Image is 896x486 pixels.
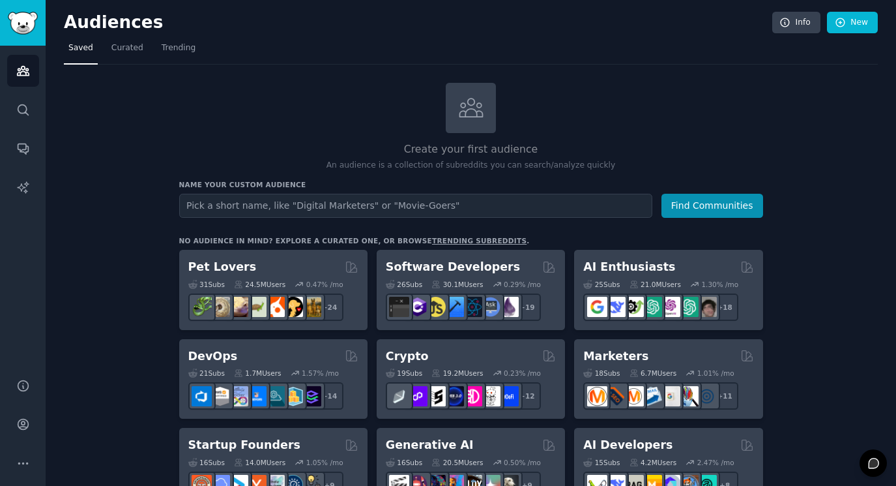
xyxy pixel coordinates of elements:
div: 19.2M Users [431,369,483,378]
a: Saved [64,38,98,65]
a: Info [772,12,820,34]
h2: AI Enthusiasts [583,259,675,275]
div: 2.47 % /mo [697,458,734,467]
img: software [389,297,409,317]
img: OpenAIDev [660,297,680,317]
a: Curated [107,38,148,65]
a: New [827,12,878,34]
img: ballpython [210,297,230,317]
div: 31 Sub s [188,280,225,289]
img: ethstaker [426,386,446,406]
div: + 14 [316,382,343,410]
img: PetAdvice [283,297,303,317]
div: 20.5M Users [431,458,483,467]
img: AItoolsCatalog [624,297,644,317]
img: ethfinance [389,386,409,406]
div: 19 Sub s [386,369,422,378]
h2: Startup Founders [188,437,300,453]
img: content_marketing [587,386,607,406]
img: 0xPolygon [407,386,427,406]
div: 1.05 % /mo [306,458,343,467]
a: Trending [157,38,200,65]
span: Trending [162,42,195,54]
img: AWS_Certified_Experts [210,386,230,406]
img: ArtificalIntelligence [697,297,717,317]
img: DeepSeek [605,297,626,317]
div: 4.2M Users [629,458,677,467]
div: 21.0M Users [629,280,681,289]
div: + 24 [316,294,343,321]
img: AskComputerScience [480,297,500,317]
img: CryptoNews [480,386,500,406]
div: 14.0M Users [234,458,285,467]
img: Emailmarketing [642,386,662,406]
div: 30.1M Users [431,280,483,289]
h2: Marketers [583,348,648,365]
div: 15 Sub s [583,458,620,467]
h2: AI Developers [583,437,672,453]
div: 1.57 % /mo [302,369,339,378]
img: chatgpt_promptDesign [642,297,662,317]
img: csharp [407,297,427,317]
img: herpetology [192,297,212,317]
div: 0.50 % /mo [504,458,541,467]
img: PlatformEngineers [301,386,321,406]
span: Saved [68,42,93,54]
input: Pick a short name, like "Digital Marketers" or "Movie-Goers" [179,194,652,218]
img: dogbreed [301,297,321,317]
div: 1.30 % /mo [701,280,738,289]
div: 25 Sub s [583,280,620,289]
h2: Software Developers [386,259,520,275]
h2: Crypto [386,348,429,365]
img: web3 [444,386,464,406]
div: 1.01 % /mo [697,369,734,378]
img: leopardgeckos [228,297,248,317]
div: + 12 [513,382,541,410]
img: bigseo [605,386,626,406]
img: elixir [499,297,519,317]
img: platformengineering [265,386,285,406]
div: 0.47 % /mo [306,280,343,289]
div: 6.7M Users [629,369,677,378]
p: An audience is a collection of subreddits you can search/analyze quickly [179,160,763,172]
div: 26 Sub s [386,280,422,289]
h2: Generative AI [386,437,474,453]
img: GummySearch logo [8,12,38,35]
img: reactnative [462,297,482,317]
h2: Audiences [64,12,772,33]
img: googleads [660,386,680,406]
img: azuredevops [192,386,212,406]
img: learnjavascript [426,297,446,317]
a: trending subreddits [432,237,527,245]
h2: DevOps [188,348,238,365]
img: DevOpsLinks [246,386,267,406]
h2: Pet Lovers [188,259,257,275]
img: MarketingResearch [678,386,699,406]
div: 0.29 % /mo [504,280,541,289]
img: Docker_DevOps [228,386,248,406]
div: + 18 [711,294,738,321]
img: OnlineMarketing [697,386,717,406]
button: Find Communities [661,194,763,218]
div: No audience in mind? Explore a curated one, or browse . [179,236,530,245]
div: + 19 [513,294,541,321]
span: Curated [111,42,143,54]
h3: Name your custom audience [179,180,763,189]
img: aws_cdk [283,386,303,406]
div: 24.5M Users [234,280,285,289]
img: GoogleGeminiAI [587,297,607,317]
img: AskMarketing [624,386,644,406]
div: 18 Sub s [583,369,620,378]
div: 16 Sub s [188,458,225,467]
img: turtle [246,297,267,317]
div: 0.23 % /mo [504,369,541,378]
div: 16 Sub s [386,458,422,467]
img: iOSProgramming [444,297,464,317]
img: defiblockchain [462,386,482,406]
img: cockatiel [265,297,285,317]
div: 21 Sub s [188,369,225,378]
img: defi_ [499,386,519,406]
div: 1.7M Users [234,369,282,378]
div: + 11 [711,382,738,410]
img: chatgpt_prompts_ [678,297,699,317]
